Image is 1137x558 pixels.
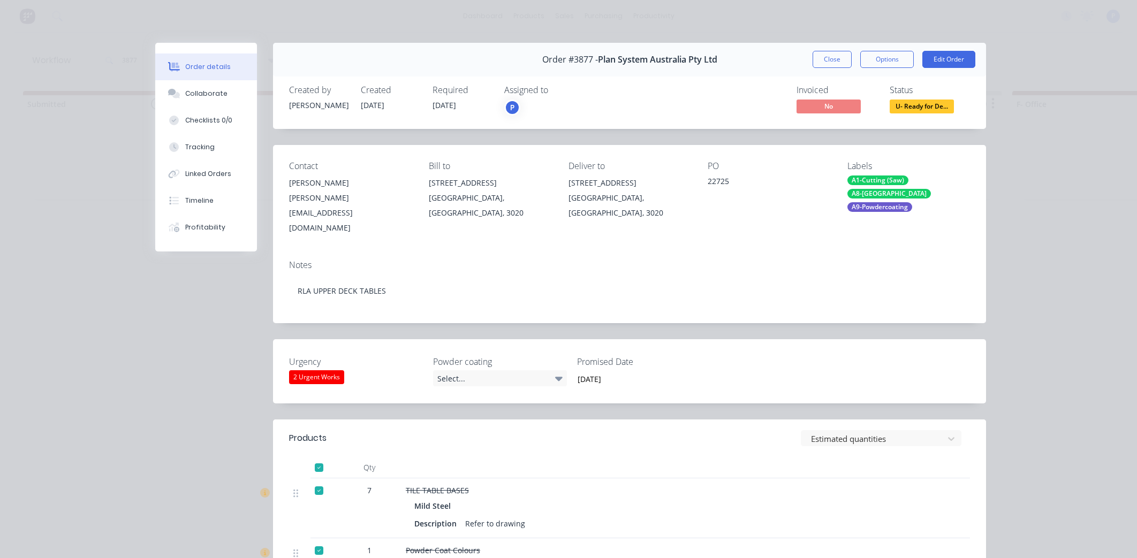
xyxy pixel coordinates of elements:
span: TILE TABLE BASES [406,485,469,495]
label: Powder coating [433,355,567,368]
div: A9-Powdercoating [847,202,912,212]
div: Tracking [185,142,215,152]
div: Contact [289,161,412,171]
div: Notes [289,260,970,270]
button: Linked Orders [155,160,257,187]
div: [GEOGRAPHIC_DATA], [GEOGRAPHIC_DATA], 3020 [568,190,691,220]
span: U- Ready for De... [890,100,954,113]
span: No [797,100,861,113]
div: [STREET_ADDRESS][GEOGRAPHIC_DATA], [GEOGRAPHIC_DATA], 3020 [568,175,691,220]
div: Checklists 0/0 [185,116,232,125]
div: [STREET_ADDRESS] [568,175,691,190]
span: 7 [367,485,372,496]
div: Labels [847,161,970,171]
div: Status [890,85,970,95]
button: Tracking [155,134,257,160]
div: Collaborate [185,89,228,98]
div: Assigned to [504,85,611,95]
div: Description [414,516,461,531]
div: [PERSON_NAME] [289,100,348,111]
div: Invoiced [797,85,877,95]
button: Checklists 0/0 [155,107,257,134]
button: P [504,100,520,116]
div: [PERSON_NAME][PERSON_NAME][EMAIL_ADDRESS][DOMAIN_NAME] [289,175,412,235]
div: Created [361,85,420,95]
div: Select... [433,370,567,386]
button: U- Ready for De... [890,100,954,116]
div: Bill to [429,161,551,171]
div: [PERSON_NAME] [289,175,412,190]
div: PO [708,161,830,171]
div: [STREET_ADDRESS] [429,175,551,190]
div: Mild Steel [414,498,455,514]
div: Products [289,432,327,445]
span: Powder Coat Colours [406,545,480,555]
span: Plan System Australia Pty Ltd [598,55,717,65]
div: Profitability [185,223,225,232]
span: Order #3877 - [542,55,598,65]
button: Collaborate [155,80,257,107]
input: Enter date [570,371,703,387]
div: A8-[GEOGRAPHIC_DATA] [847,189,931,198]
div: Qty [337,457,401,478]
div: Timeline [185,196,214,205]
span: [DATE] [433,100,456,110]
div: Deliver to [568,161,691,171]
div: Created by [289,85,348,95]
div: 22725 [708,175,830,190]
div: A1-Cutting (Saw) [847,175,908,185]
div: Refer to drawing [461,516,529,531]
label: Urgency [289,355,423,368]
button: Profitability [155,214,257,241]
button: Close [813,51,852,68]
label: Promised Date [577,355,711,368]
div: [PERSON_NAME][EMAIL_ADDRESS][DOMAIN_NAME] [289,190,412,235]
div: Linked Orders [185,169,231,179]
button: Order details [155,53,257,80]
button: Options [860,51,914,68]
div: RLA UPPER DECK TABLES [289,274,970,307]
div: Order details [185,62,231,72]
div: Required [433,85,491,95]
div: [STREET_ADDRESS][GEOGRAPHIC_DATA], [GEOGRAPHIC_DATA], 3020 [429,175,551,220]
span: 1 [367,545,372,556]
button: Edit Order [922,51,975,68]
span: [DATE] [361,100,384,110]
button: Timeline [155,187,257,214]
div: [GEOGRAPHIC_DATA], [GEOGRAPHIC_DATA], 3020 [429,190,551,220]
div: 2 Urgent Works [289,370,344,384]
